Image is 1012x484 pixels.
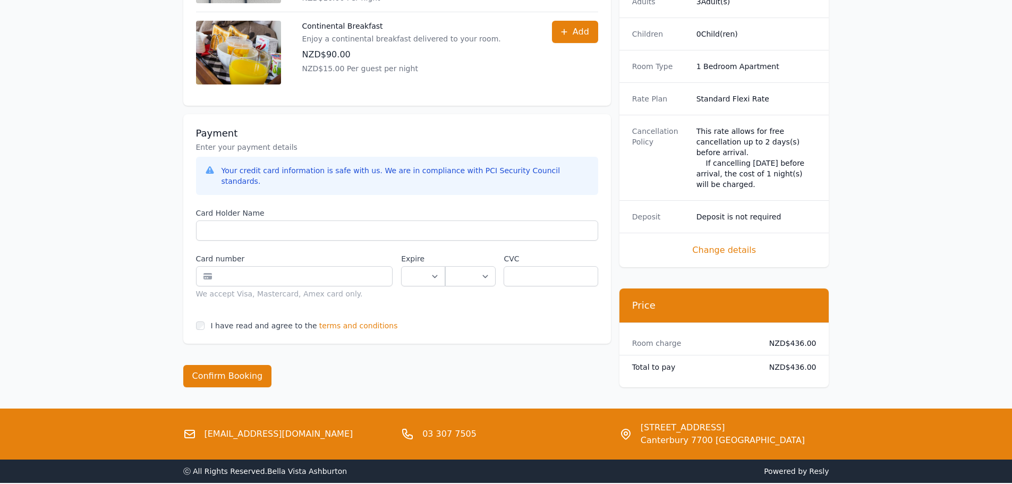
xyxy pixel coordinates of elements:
[632,126,688,190] dt: Cancellation Policy
[196,21,281,84] img: Continental Breakfast
[302,63,501,74] p: NZD$15.00 Per guest per night
[696,94,817,104] dd: Standard Flexi Rate
[761,338,817,349] dd: NZD$436.00
[196,253,393,264] label: Card number
[211,321,317,330] label: I have read and agree to the
[302,48,501,61] p: NZD$90.00
[445,253,495,264] label: .
[552,21,598,43] button: Add
[632,61,688,72] dt: Room Type
[632,94,688,104] dt: Rate Plan
[302,33,501,44] p: Enjoy a continental breakfast delivered to your room.
[696,61,817,72] dd: 1 Bedroom Apartment
[422,428,477,440] a: 03 307 7505
[196,142,598,152] p: Enter your payment details
[196,288,393,299] div: We accept Visa, Mastercard, Amex card only.
[632,244,817,257] span: Change details
[632,211,688,222] dt: Deposit
[641,434,805,447] span: Canterbury 7700 [GEOGRAPHIC_DATA]
[696,126,817,190] div: This rate allows for free cancellation up to 2 days(s) before arrival. If cancelling [DATE] befor...
[632,362,752,372] dt: Total to pay
[809,467,829,475] a: Resly
[302,21,501,31] p: Continental Breakfast
[632,299,817,312] h3: Price
[196,127,598,140] h3: Payment
[641,421,805,434] span: [STREET_ADDRESS]
[761,362,817,372] dd: NZD$436.00
[319,320,398,331] span: terms and conditions
[696,211,817,222] dd: Deposit is not required
[196,208,598,218] label: Card Holder Name
[205,428,353,440] a: [EMAIL_ADDRESS][DOMAIN_NAME]
[401,253,445,264] label: Expire
[183,467,347,475] span: ⓒ All Rights Reserved. Bella Vista Ashburton
[222,165,590,186] div: Your credit card information is safe with us. We are in compliance with PCI Security Council stan...
[183,365,272,387] button: Confirm Booking
[696,29,817,39] dd: 0 Child(ren)
[632,29,688,39] dt: Children
[632,338,752,349] dt: Room charge
[511,466,829,477] span: Powered by
[573,26,589,38] span: Add
[504,253,598,264] label: CVC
